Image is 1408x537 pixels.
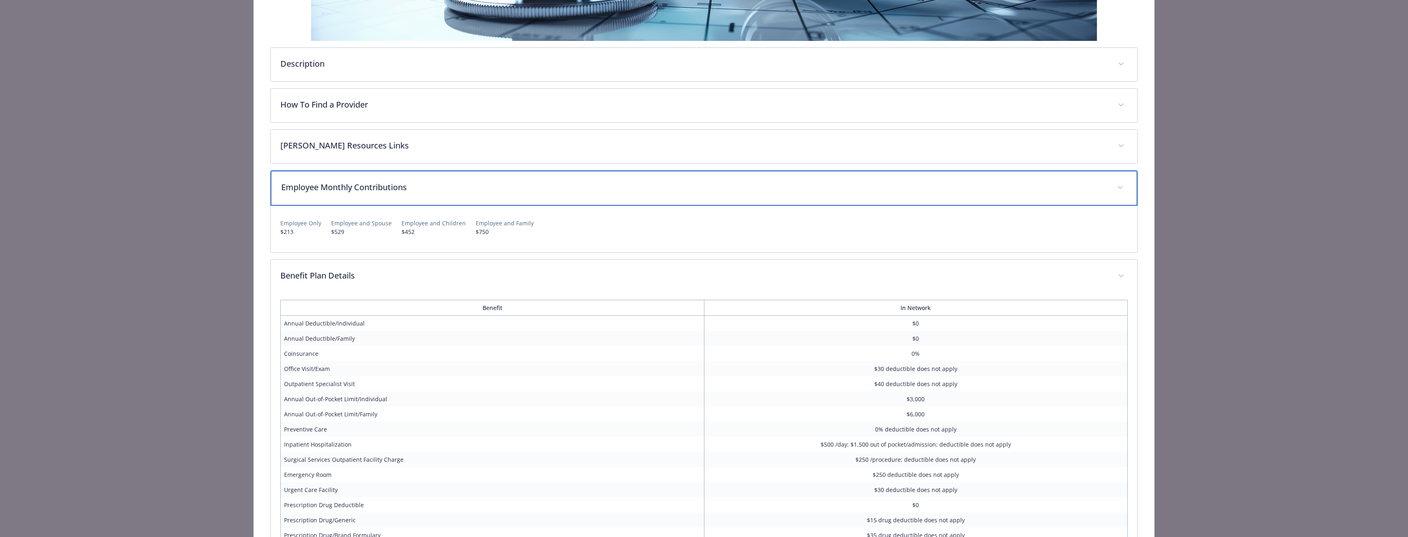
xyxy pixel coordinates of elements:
td: $0 [704,331,1127,346]
td: Office Visit/Exam [281,361,704,376]
td: $40 deductible does not apply [704,376,1127,391]
td: Prescription Drug/Generic [281,512,704,528]
td: Inpatient Hospitalization [281,437,704,452]
p: $750 [476,227,534,236]
div: How To Find a Provider [271,89,1137,122]
p: Benefit Plan Details [280,270,1108,282]
p: Description [280,58,1108,70]
td: Outpatient Specialist Visit [281,376,704,391]
p: $213 [280,227,321,236]
td: $15 drug deductible does not apply [704,512,1127,528]
td: $30 deductible does not apply [704,361,1127,376]
div: [PERSON_NAME] Resources Links [271,130,1137,163]
td: $250 deductible does not apply [704,467,1127,482]
td: 0% [704,346,1127,361]
td: $0 [704,497,1127,512]
p: Employee Only [280,219,321,227]
td: Annual Deductible/Family [281,331,704,346]
p: Employee and Spouse [331,219,392,227]
div: Employee Monthly Contributions [271,206,1137,252]
td: $0 [704,316,1127,331]
div: Description [271,48,1137,81]
td: $30 deductible does not apply [704,482,1127,497]
p: How To Find a Provider [280,99,1108,111]
td: Prescription Drug Deductible [281,497,704,512]
p: [PERSON_NAME] Resources Links [280,139,1108,152]
td: Coinsurance [281,346,704,361]
div: Benefit Plan Details [271,260,1137,293]
td: $500 /day; $1,500 out of pocket/admission; deductible does not apply [704,437,1127,452]
p: $529 [331,227,392,236]
div: Employee Monthly Contributions [271,171,1137,206]
p: $452 [402,227,466,236]
td: Emergency Room [281,467,704,482]
td: Urgent Care Facility [281,482,704,497]
td: Preventive Care [281,422,704,437]
p: Employee Monthly Contributions [281,181,1107,193]
th: In Network [704,300,1127,316]
p: Employee and Children [402,219,466,227]
th: Benefit [281,300,704,316]
td: $250 /procedure; deductible does not apply [704,452,1127,467]
p: Employee and Family [476,219,534,227]
td: 0% deductible does not apply [704,422,1127,437]
td: Annual Out-of-Pocket Limit/Family [281,407,704,422]
td: $6,000 [704,407,1127,422]
td: Annual Deductible/Individual [281,316,704,331]
td: $3,000 [704,391,1127,407]
td: Surgical Services Outpatient Facility Charge [281,452,704,467]
td: Annual Out-of-Pocket Limit/Individual [281,391,704,407]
